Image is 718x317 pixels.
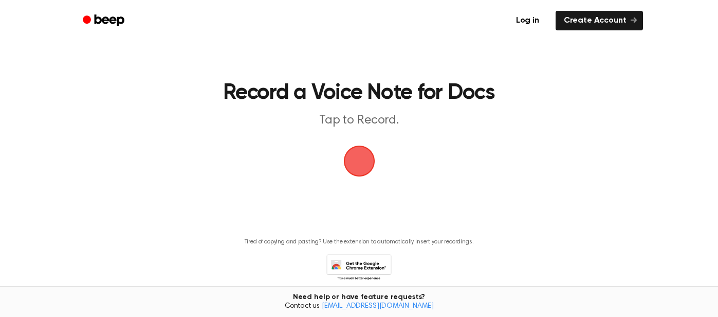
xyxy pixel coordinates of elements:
span: Contact us [6,302,712,311]
p: Tired of copying and pasting? Use the extension to automatically insert your recordings. [245,238,474,246]
a: Log in [506,9,549,32]
p: Tap to Record. [162,112,557,129]
a: Create Account [556,11,643,30]
button: Beep Logo [344,146,375,177]
a: Beep [76,11,134,31]
a: [EMAIL_ADDRESS][DOMAIN_NAME] [322,303,434,310]
h1: Record a Voice Note for Docs [111,82,607,104]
